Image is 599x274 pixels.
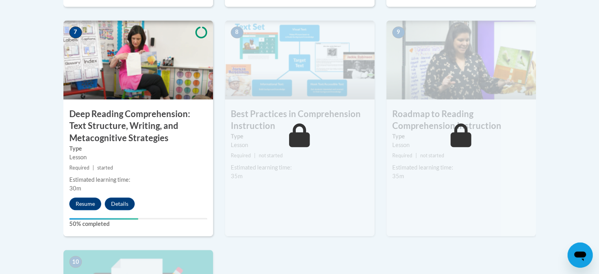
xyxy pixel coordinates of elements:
label: Type [231,132,369,141]
img: Course Image [225,21,375,99]
span: 35m [231,173,243,179]
span: 35m [392,173,404,179]
span: not started [420,153,444,158]
span: Required [69,165,89,171]
span: not started [259,153,283,158]
button: Details [105,198,135,210]
div: Your progress [69,218,138,220]
label: 50% completed [69,220,207,228]
span: 9 [392,26,405,38]
span: 10 [69,256,82,268]
h3: Deep Reading Comprehension: Text Structure, Writing, and Metacognitive Strategies [63,108,213,144]
h3: Roadmap to Reading Comprehension Instruction [386,108,536,132]
img: Course Image [386,21,536,99]
div: Estimated learning time: [69,175,207,184]
span: | [415,153,417,158]
img: Course Image [63,21,213,99]
iframe: Button to launch messaging window [567,242,593,268]
div: Estimated learning time: [231,163,369,172]
div: Estimated learning time: [392,163,530,172]
span: Required [231,153,251,158]
label: Type [69,144,207,153]
label: Type [392,132,530,141]
span: 8 [231,26,243,38]
span: 30m [69,185,81,192]
span: Required [392,153,412,158]
span: | [254,153,256,158]
span: started [97,165,113,171]
div: Lesson [69,153,207,162]
span: 7 [69,26,82,38]
button: Resume [69,198,101,210]
h3: Best Practices in Comprehension Instruction [225,108,375,132]
div: Lesson [392,141,530,149]
div: Lesson [231,141,369,149]
span: | [93,165,94,171]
